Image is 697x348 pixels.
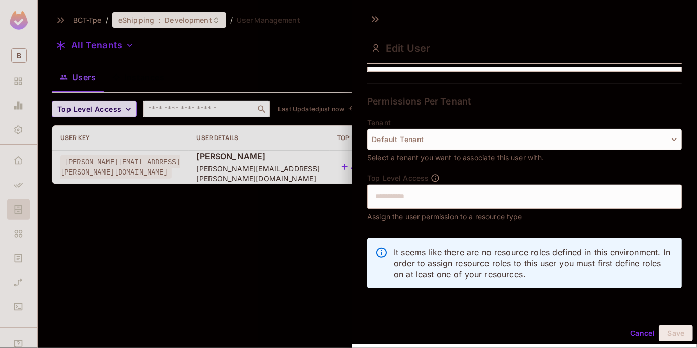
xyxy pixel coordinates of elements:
span: Edit User [386,42,430,54]
span: Permissions Per Tenant [367,96,471,107]
span: Tenant [367,119,391,127]
button: Default Tenant [367,129,682,150]
p: It seems like there are no resource roles defined in this environment. In order to assign resourc... [394,247,674,280]
button: Open [676,195,678,197]
button: Save [659,325,693,341]
span: Assign the user permission to a resource type [367,211,522,222]
button: Cancel [626,325,659,341]
span: Select a tenant you want to associate this user with. [367,152,544,163]
span: Top Level Access [367,174,429,182]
